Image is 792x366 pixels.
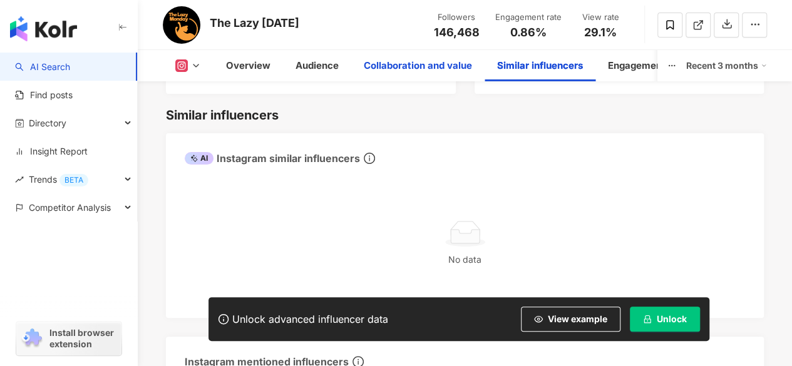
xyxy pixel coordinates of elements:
span: 0.86% [510,26,547,39]
div: Engagement rate [495,11,562,24]
a: Find posts [15,89,73,101]
button: View example [521,307,620,332]
div: Followers [433,11,480,24]
div: Audience [296,58,339,73]
div: Similar influencers [497,58,583,73]
span: 146,468 [434,26,480,39]
span: Trends [29,165,88,193]
div: Collaboration and value [364,58,472,73]
div: AI [185,152,213,165]
span: Directory [29,109,66,137]
span: rise [15,175,24,184]
div: Instagram similar influencers [185,151,360,165]
img: KOL Avatar [163,6,200,44]
a: Insight Report [15,145,88,158]
span: No data [448,254,481,265]
div: Overview [226,58,270,73]
div: BETA [59,174,88,186]
div: The Lazy [DATE] [210,15,299,31]
div: Recent 3 months [686,56,767,76]
div: Engagement [608,58,666,73]
span: lock [643,315,652,323]
span: 29.1% [584,26,617,39]
a: searchAI Search [15,61,70,73]
div: View rate [577,11,624,24]
span: Install browser extension [49,327,118,350]
span: Competitor Analysis [29,193,111,221]
span: View example [548,314,607,324]
div: Unlock advanced influencer data [232,313,388,325]
button: Unlock [630,307,700,332]
div: Similar influencers [166,106,279,124]
img: logo [10,16,77,41]
span: Unlock [657,314,687,324]
img: chrome extension [20,328,44,348]
span: info-circle [362,151,377,166]
a: chrome extensionInstall browser extension [16,322,121,355]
